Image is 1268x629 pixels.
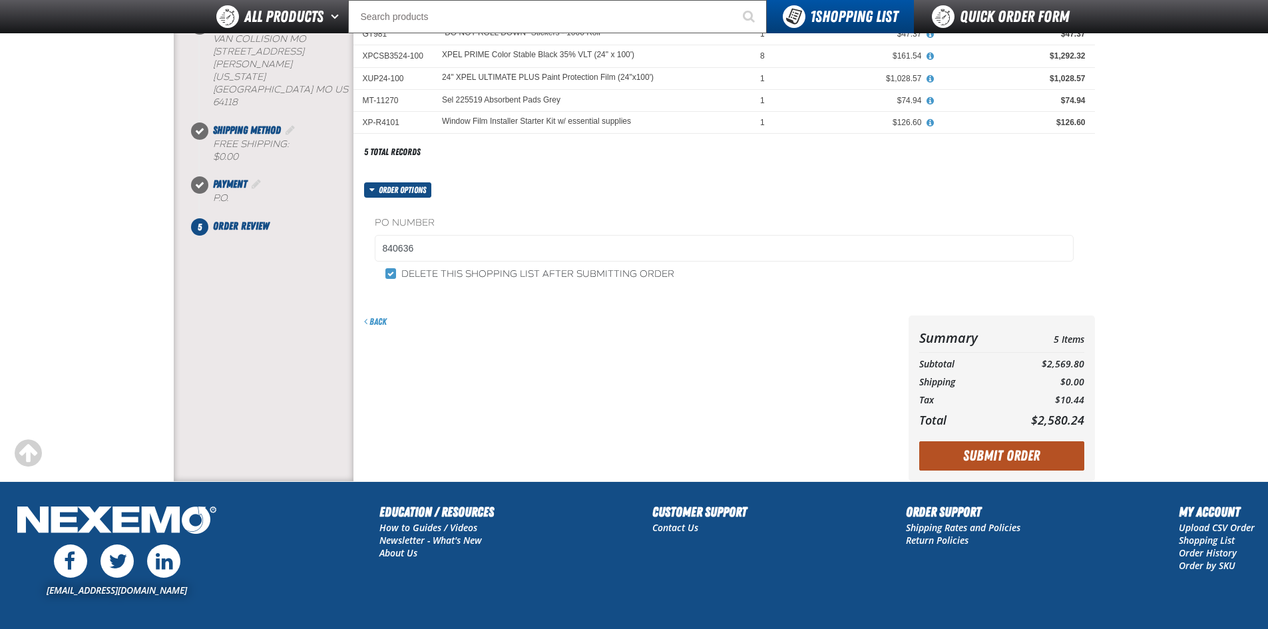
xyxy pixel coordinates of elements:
[919,326,1006,349] th: Summary
[385,268,674,281] label: Delete this shopping list after submitting order
[1179,546,1237,559] a: Order History
[906,502,1020,522] h2: Order Support
[213,71,313,95] span: [US_STATE][GEOGRAPHIC_DATA]
[213,151,238,162] strong: $0.00
[1005,355,1084,373] td: $2,569.80
[213,46,304,70] span: [STREET_ADDRESS][PERSON_NAME]
[783,117,922,128] div: $126.60
[379,502,494,522] h2: Education / Resources
[940,51,1085,61] div: $1,292.32
[919,441,1084,471] button: Submit Order
[921,73,939,85] button: View All Prices for 24" XPEL ULTIMATE PLUS Paint Protection Film (24"x100')
[213,220,269,232] span: Order Review
[200,122,353,177] li: Shipping Method. Step 3 of 5. Completed
[353,89,433,111] td: MT-11270
[906,534,968,546] a: Return Policies
[442,73,654,83] a: 24" XPEL ULTIMATE PLUS Paint Protection Film (24"x100')
[364,146,421,158] div: 5 total records
[379,534,482,546] a: Newsletter - What's New
[783,29,922,39] div: $47.37
[921,117,939,129] button: View All Prices for Window Film Installer Starter Kit w/ essential supplies
[213,192,353,205] div: P.O.
[940,95,1085,106] div: $74.94
[940,29,1085,39] div: $47.37
[353,45,433,67] td: XPCSB3524-100
[379,521,477,534] a: How to Guides / Videos
[47,584,187,596] a: [EMAIL_ADDRESS][DOMAIN_NAME]
[1005,391,1084,409] td: $10.44
[213,138,353,164] div: Free Shipping:
[652,521,698,534] a: Contact Us
[244,5,323,29] span: All Products
[316,84,332,95] span: MO
[353,112,433,134] td: XP-R4101
[919,409,1006,431] th: Total
[760,51,765,61] span: 8
[1005,326,1084,349] td: 5 Items
[1179,559,1235,572] a: Order by SKU
[335,84,348,95] span: US
[442,51,634,60] : XPEL PRIME Color Stable Black 35% VLT (24" x 100')
[783,51,922,61] div: $161.54
[385,268,396,279] input: Delete this shopping list after submitting order
[760,96,765,105] span: 1
[442,29,600,38] : "DO NOT ROLL DOWN" Stickers - 1000 Roll
[250,178,263,190] a: Edit Payment
[921,95,939,107] button: View All Prices for Sel 225519 Absorbent Pads Grey
[213,97,238,108] bdo: 64118
[940,117,1085,128] div: $126.60
[364,182,432,198] button: Order options
[1005,373,1084,391] td: $0.00
[213,124,281,136] span: Shipping Method
[1179,502,1255,522] h2: My Account
[191,218,208,236] span: 5
[921,51,939,63] button: View All Prices for XPEL PRIME Color Stable Black 35% VLT (24" x 100')
[1031,412,1084,428] span: $2,580.24
[940,73,1085,84] div: $1,028.57
[1179,534,1235,546] a: Shopping List
[200,17,353,122] li: Shipping Information. Step 2 of 5. Completed
[213,178,247,190] span: Payment
[442,95,560,105] a: Sel 225519 Absorbent Pads Grey
[760,74,765,83] span: 1
[1179,521,1255,534] a: Upload CSV Order
[353,23,433,45] td: GT981
[921,29,939,41] button: View All Prices for "DO NOT ROLL DOWN" Stickers - 1000 Roll
[442,117,631,126] a: Window Film Installer Starter Kit w/ essential supplies
[13,502,220,541] img: Nexemo Logo
[783,95,922,106] div: $74.94
[379,182,431,198] span: Order options
[783,73,922,84] div: $1,028.57
[919,391,1006,409] th: Tax
[810,7,898,26] span: Shopping List
[810,7,815,26] strong: 1
[364,316,387,327] a: Back
[284,124,297,136] a: Edit Shipping Method
[652,502,747,522] h2: Customer Support
[13,439,43,468] div: Scroll to the top
[375,217,1074,230] label: PO Number
[200,176,353,218] li: Payment. Step 4 of 5. Completed
[353,67,433,89] td: XUP24-100
[760,29,765,39] span: 1
[200,218,353,234] li: Order Review. Step 5 of 5. Not Completed
[760,118,765,127] span: 1
[213,33,306,45] span: Van Collision MO
[919,373,1006,391] th: Shipping
[379,546,417,559] a: About Us
[919,355,1006,373] th: Subtotal
[906,521,1020,534] a: Shipping Rates and Policies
